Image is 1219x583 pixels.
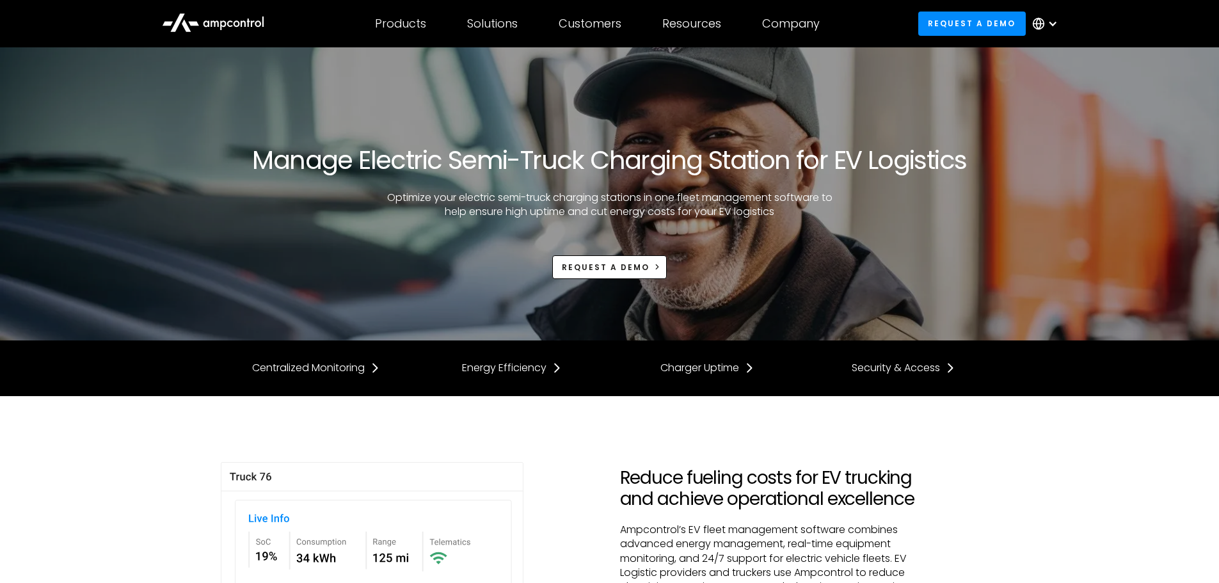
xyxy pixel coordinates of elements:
a: Energy Efficiency [462,361,562,375]
div: Charger Uptime [660,361,739,375]
div: Products [375,17,426,31]
div: Solutions [467,17,518,31]
a: Security & Access [852,361,955,375]
a: Request a demo [918,12,1026,35]
a: Centralized Monitoring [252,361,380,375]
h2: Reduce fueling costs for EV trucking and achieve operational excellence [620,467,923,510]
p: Optimize your electric semi-truck charging stations in one fleet management software to help ensu... [376,191,843,220]
div: Security & Access [852,361,940,375]
a: Charger Uptime [660,361,754,375]
div: Company [762,17,820,31]
a: REQUEST A DEMO [552,255,667,279]
div: Customers [559,17,621,31]
div: Centralized Monitoring [252,361,365,375]
div: Resources [662,17,721,31]
h1: Manage Electric Semi-Truck Charging Station for EV Logistics [252,145,966,175]
div: Energy Efficiency [462,361,546,375]
span: REQUEST A DEMO [562,262,649,273]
